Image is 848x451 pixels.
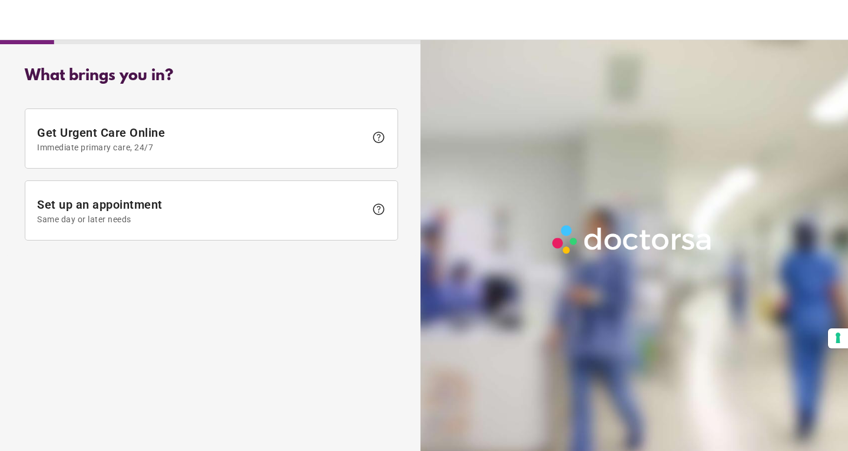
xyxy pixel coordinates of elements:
[372,130,386,144] span: help
[372,202,386,216] span: help
[25,67,398,85] div: What brings you in?
[37,143,366,152] span: Immediate primary care, 24/7
[37,126,366,152] span: Get Urgent Care Online
[828,328,848,348] button: Your consent preferences for tracking technologies
[37,197,366,224] span: Set up an appointment
[37,215,366,224] span: Same day or later needs
[548,220,717,258] img: Logo-Doctorsa-trans-White-partial-flat.png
